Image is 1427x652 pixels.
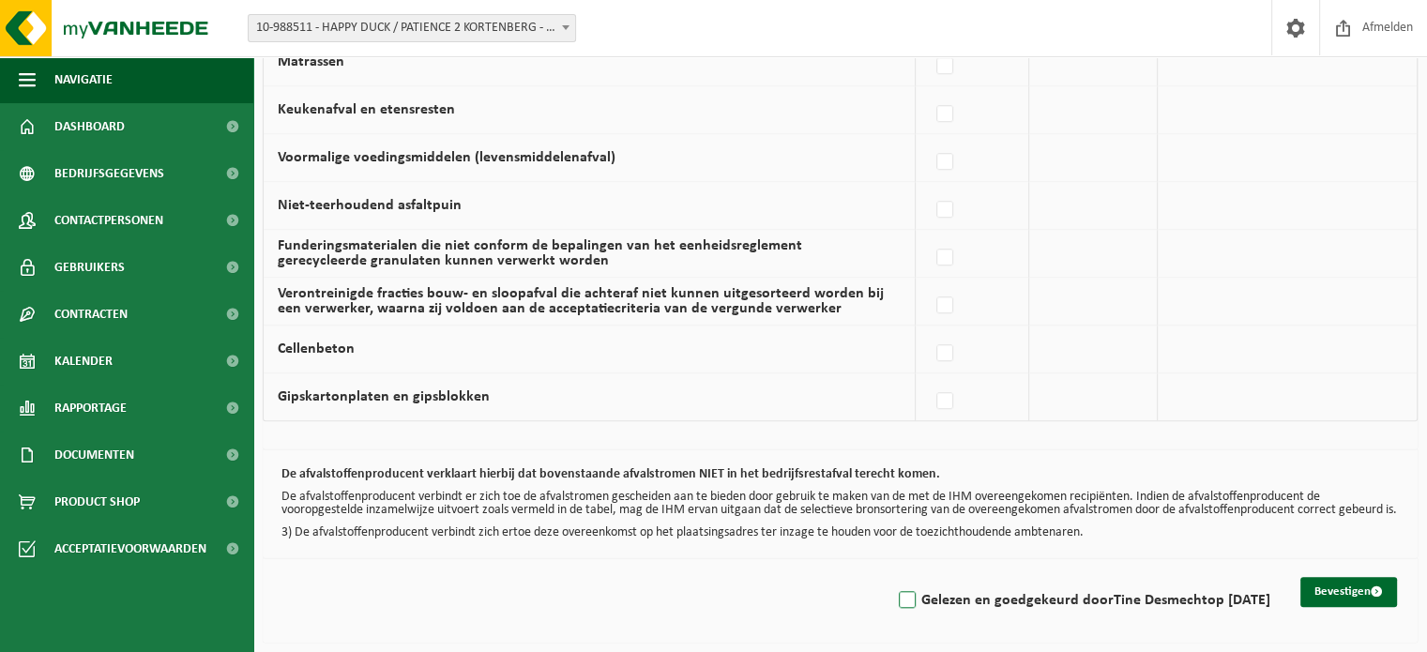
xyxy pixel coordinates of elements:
span: Product Shop [54,478,140,525]
p: 3) De afvalstoffenproducent verbindt zich ertoe deze overeenkomst op het plaatsingsadres ter inza... [281,526,1399,539]
label: Gelezen en goedgekeurd door op [DATE] [895,586,1270,614]
span: 10-988511 - HAPPY DUCK / PATIENCE 2 KORTENBERG - EVERBERG [248,14,576,42]
p: De afvalstoffenproducent verbindt er zich toe de afvalstromen gescheiden aan te bieden door gebru... [281,491,1399,517]
span: Contactpersonen [54,197,163,244]
span: Acceptatievoorwaarden [54,525,206,572]
label: Gipskartonplaten en gipsblokken [278,389,490,404]
span: Navigatie [54,56,113,103]
button: Bevestigen [1300,577,1397,607]
span: Dashboard [54,103,125,150]
label: Verontreinigde fracties bouw- en sloopafval die achteraf niet kunnen uitgesorteerd worden bij een... [278,286,884,316]
span: Bedrijfsgegevens [54,150,164,197]
label: Cellenbeton [278,341,355,356]
strong: Tine Desmecht [1114,593,1207,608]
label: Keukenafval en etensresten [278,102,455,117]
span: 10-988511 - HAPPY DUCK / PATIENCE 2 KORTENBERG - EVERBERG [249,15,575,41]
span: Gebruikers [54,244,125,291]
b: De afvalstoffenproducent verklaart hierbij dat bovenstaande afvalstromen NIET in het bedrijfsrest... [281,467,940,481]
label: Funderingsmaterialen die niet conform de bepalingen van het eenheidsreglement gerecycleerde granu... [278,238,802,268]
label: Voormalige voedingsmiddelen (levensmiddelenafval) [278,150,615,165]
label: Niet-teerhoudend asfaltpuin [278,198,462,213]
span: Rapportage [54,385,127,432]
span: Kalender [54,338,113,385]
span: Documenten [54,432,134,478]
span: Contracten [54,291,128,338]
label: Matrassen [278,54,344,69]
